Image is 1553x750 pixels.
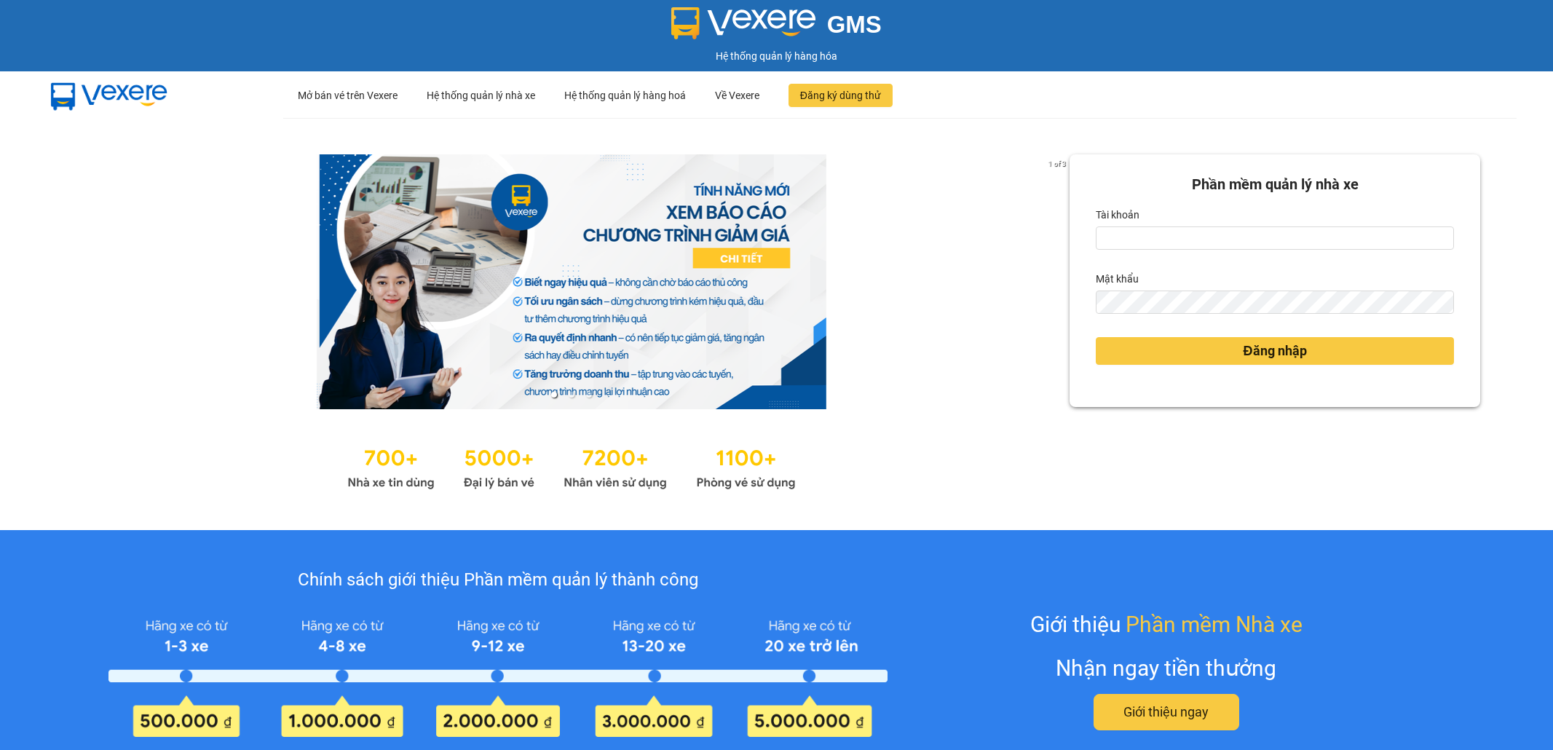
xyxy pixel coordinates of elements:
li: slide item 2 [569,392,574,398]
button: next slide / item [1049,154,1070,409]
div: Phần mềm quản lý nhà xe [1096,173,1454,196]
span: Đăng nhập [1244,341,1307,361]
span: Phần mềm Nhà xe [1126,607,1303,642]
div: Về Vexere [715,72,759,119]
div: Chính sách giới thiệu Phần mềm quản lý thành công [108,567,888,594]
div: Mở bán vé trên Vexere [298,72,398,119]
div: Hệ thống quản lý hàng hoá [564,72,686,119]
div: Nhận ngay tiền thưởng [1056,651,1276,685]
p: 1 of 3 [1044,154,1070,173]
div: Giới thiệu [1030,607,1303,642]
span: GMS [827,11,882,38]
li: slide item 3 [586,392,592,398]
span: Giới thiệu ngay [1123,702,1209,722]
button: Đăng ký dùng thử [789,84,893,107]
div: Hệ thống quản lý nhà xe [427,72,535,119]
img: mbUUG5Q.png [36,71,182,119]
img: logo 2 [671,7,815,39]
span: Đăng ký dùng thử [800,87,881,103]
label: Mật khẩu [1096,267,1139,291]
a: GMS [671,22,882,33]
img: Statistics.png [347,438,796,494]
input: Tài khoản [1096,226,1454,250]
img: policy-intruduce-detail.png [108,612,888,738]
input: Mật khẩu [1096,291,1454,314]
button: previous slide / item [73,154,93,409]
div: Hệ thống quản lý hàng hóa [4,48,1549,64]
button: Giới thiệu ngay [1094,694,1239,730]
label: Tài khoản [1096,203,1139,226]
li: slide item 1 [551,392,557,398]
button: Đăng nhập [1096,337,1454,365]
